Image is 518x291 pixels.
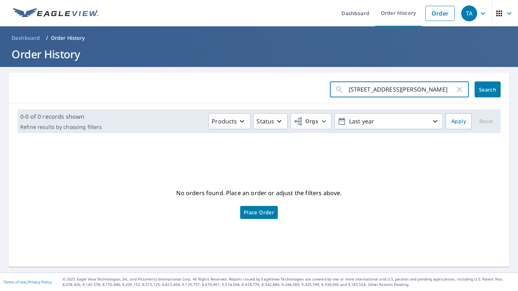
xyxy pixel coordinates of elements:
button: Products [208,113,250,129]
span: Orgs [294,117,318,126]
p: © 2025 Eagle View Technologies, Inc. and Pictometry International Corp. All Rights Reserved. Repo... [63,277,514,287]
img: EV Logo [13,8,98,19]
a: Terms of Use [4,279,26,284]
li: / [46,34,48,42]
span: Place Order [244,211,274,214]
h1: Order History [9,47,509,62]
input: Address, Report #, Claim ID, etc. [349,79,455,100]
span: Apply [451,117,466,126]
p: Order History [51,34,85,42]
a: Dashboard [9,32,43,44]
button: Status [253,113,288,129]
p: Status [256,117,274,126]
a: Place Order [240,206,278,219]
span: Dashboard [12,34,40,42]
p: Last year [346,115,431,128]
a: Order [425,6,455,21]
span: Search [480,86,495,93]
p: Products [212,117,237,126]
div: TA [461,5,477,21]
button: Search [475,81,501,97]
button: Apply [446,113,472,129]
p: 0-0 of 0 records shown [20,112,102,121]
a: Privacy Policy [28,279,52,284]
p: | [4,280,52,284]
p: Refine results by choosing filters [20,124,102,130]
button: Last year [334,113,443,129]
p: No orders found. Place an order or adjust the filters above. [176,187,341,199]
nav: breadcrumb [9,32,509,44]
button: Orgs [290,113,331,129]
